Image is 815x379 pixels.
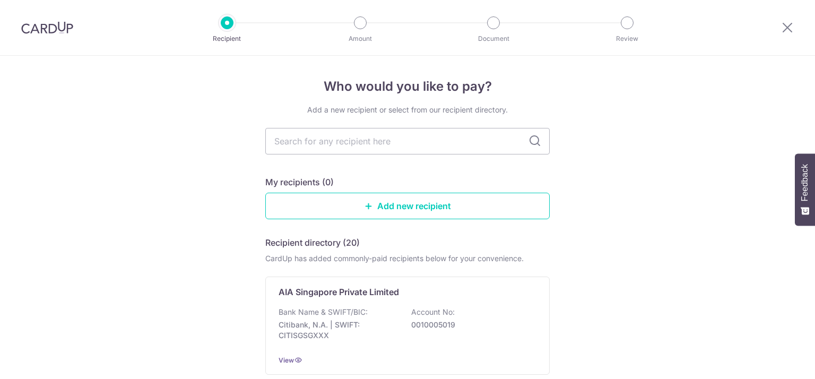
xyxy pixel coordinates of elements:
h4: Who would you like to pay? [265,77,550,96]
button: Feedback - Show survey [795,153,815,226]
a: Add new recipient [265,193,550,219]
p: Review [588,33,666,44]
p: Recipient [188,33,266,44]
p: Bank Name & SWIFT/BIC: [279,307,368,317]
iframe: Opens a widget where you can find more information [747,347,804,374]
h5: Recipient directory (20) [265,236,360,249]
div: Add a new recipient or select from our recipient directory. [265,105,550,115]
p: Account No: [411,307,455,317]
p: Document [454,33,533,44]
input: Search for any recipient here [265,128,550,154]
span: Feedback [800,164,810,201]
p: Amount [321,33,400,44]
p: 0010005019 [411,320,530,330]
p: AIA Singapore Private Limited [279,286,399,298]
h5: My recipients (0) [265,176,334,188]
img: CardUp [21,21,73,34]
a: View [279,356,294,364]
div: CardUp has added commonly-paid recipients below for your convenience. [265,253,550,264]
p: Citibank, N.A. | SWIFT: CITISGSGXXX [279,320,397,341]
